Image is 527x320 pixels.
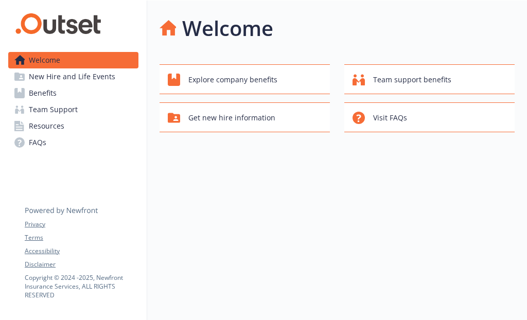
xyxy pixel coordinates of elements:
[8,52,138,68] a: Welcome
[8,85,138,101] a: Benefits
[344,102,515,132] button: Visit FAQs
[8,101,138,118] a: Team Support
[25,246,138,256] a: Accessibility
[8,134,138,151] a: FAQs
[25,220,138,229] a: Privacy
[25,233,138,242] a: Terms
[25,260,138,269] a: Disclaimer
[29,101,78,118] span: Team Support
[160,64,330,94] button: Explore company benefits
[8,118,138,134] a: Resources
[344,64,515,94] button: Team support benefits
[29,52,60,68] span: Welcome
[29,68,115,85] span: New Hire and Life Events
[188,108,275,128] span: Get new hire information
[25,273,138,299] p: Copyright © 2024 - 2025 , Newfront Insurance Services, ALL RIGHTS RESERVED
[373,70,451,90] span: Team support benefits
[29,118,64,134] span: Resources
[29,85,57,101] span: Benefits
[182,13,273,44] h1: Welcome
[29,134,46,151] span: FAQs
[373,108,407,128] span: Visit FAQs
[188,70,277,90] span: Explore company benefits
[160,102,330,132] button: Get new hire information
[8,68,138,85] a: New Hire and Life Events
